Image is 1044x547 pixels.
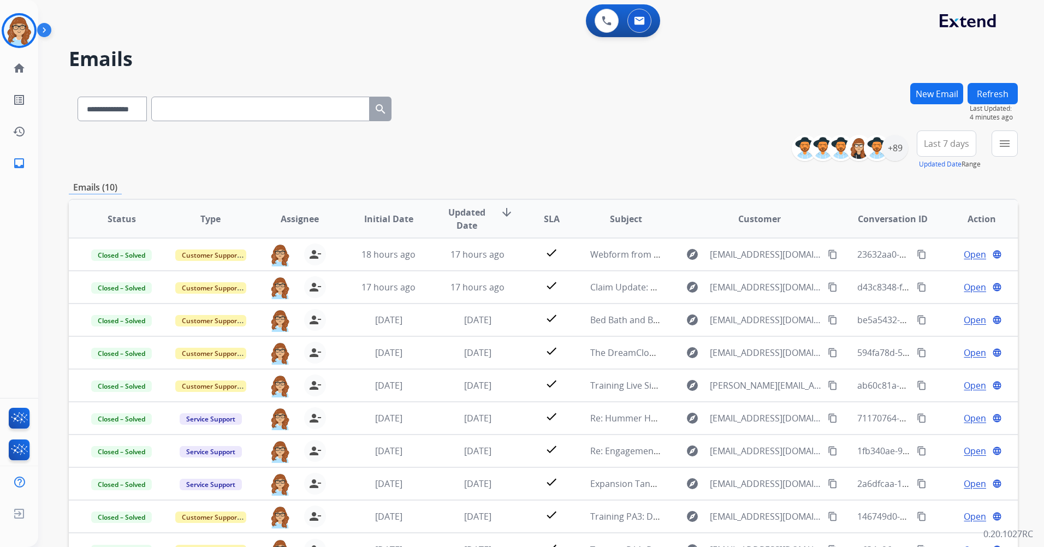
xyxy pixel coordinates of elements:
span: Closed – Solved [91,249,152,261]
span: be5a5432-cae4-44b5-b9dd-3315bad1118f [857,314,1027,326]
span: [DATE] [375,445,402,457]
span: [EMAIL_ADDRESS][DOMAIN_NAME] [710,346,822,359]
img: agent-avatar [269,407,291,430]
span: Status [108,212,136,225]
span: Customer Support [175,512,246,523]
span: [EMAIL_ADDRESS][DOMAIN_NAME] [710,412,822,425]
span: Updated Date [442,206,491,232]
mat-icon: explore [686,346,699,359]
mat-icon: language [992,380,1002,390]
mat-icon: check [545,344,558,358]
span: 2a6dfcaa-1494-4353-b27a-12ebf0801aa6 [857,478,1022,490]
span: [DATE] [375,478,402,490]
span: Open [964,477,986,490]
span: [DATE] [375,347,402,359]
mat-icon: explore [686,412,699,425]
span: 146749d0-8349-4101-b238-0cf9df6e6280 [857,510,1022,522]
span: Bed Bath and Beyond Barstool Claim Update [590,314,774,326]
button: New Email [910,83,963,104]
span: Service Support [180,479,242,490]
span: Initial Date [364,212,413,225]
span: Customer Support [175,348,246,359]
span: [DATE] [464,445,491,457]
span: [DATE] [464,412,491,424]
mat-icon: check [545,312,558,325]
span: Re: Hummer H3 Radiator Claim: Information Needed [590,412,806,424]
span: [EMAIL_ADDRESS][DOMAIN_NAME] [710,248,822,261]
img: agent-avatar [269,506,291,528]
h2: Emails [69,48,1018,70]
img: avatar [4,15,34,46]
span: [EMAIL_ADDRESS][DOMAIN_NAME] [710,444,822,457]
img: agent-avatar [269,440,291,463]
span: 71170764-ea0d-49a7-b6f0-9bbe4a187b63 [857,412,1026,424]
span: Open [964,346,986,359]
span: Last 7 days [924,141,969,146]
mat-icon: menu [998,137,1011,150]
span: Customer Support [175,315,246,326]
span: Service Support [180,413,242,425]
mat-icon: explore [686,248,699,261]
span: Open [964,412,986,425]
mat-icon: explore [686,379,699,392]
img: agent-avatar [269,374,291,397]
span: [DATE] [375,510,402,522]
span: Assignee [281,212,319,225]
mat-icon: language [992,446,1002,456]
span: Open [964,379,986,392]
mat-icon: check [545,377,558,390]
button: Last 7 days [917,130,976,157]
span: Customer Support [175,282,246,294]
mat-icon: language [992,512,1002,521]
span: 23632aa0-2a3c-424f-b369-bd90ff892629 [857,248,1021,260]
mat-icon: explore [686,477,699,490]
span: Re: Engagement Ring Claim: additional information needed [590,445,833,457]
button: Updated Date [919,160,962,169]
mat-icon: check [545,443,558,456]
mat-icon: language [992,348,1002,358]
mat-icon: content_copy [917,479,927,489]
mat-icon: person_remove [309,477,322,490]
mat-icon: person_remove [309,510,322,523]
img: agent-avatar [269,309,291,332]
mat-icon: language [992,413,1002,423]
mat-icon: explore [686,313,699,326]
span: Closed – Solved [91,348,152,359]
mat-icon: history [13,125,26,138]
mat-icon: arrow_downward [500,206,513,219]
span: Closed – Solved [91,380,152,392]
mat-icon: content_copy [828,282,838,292]
mat-icon: language [992,479,1002,489]
span: Last Updated: [970,104,1018,113]
mat-icon: content_copy [917,282,927,292]
span: [DATE] [375,379,402,391]
mat-icon: content_copy [828,413,838,423]
mat-icon: content_copy [828,380,838,390]
mat-icon: check [545,246,558,259]
mat-icon: content_copy [917,512,927,521]
span: Expansion Tank Claim: Denied [590,478,714,490]
span: SLA [544,212,560,225]
span: [DATE] [375,314,402,326]
mat-icon: check [545,475,558,489]
span: [EMAIL_ADDRESS][DOMAIN_NAME] [710,281,822,294]
span: Closed – Solved [91,512,152,523]
span: Closed – Solved [91,446,152,457]
span: The DreamCloud Premier Claim Update [590,347,754,359]
span: ab60c81a-8d63-4946-b223-1fd6a6643377 [857,379,1025,391]
mat-icon: person_remove [309,444,322,457]
mat-icon: list_alt [13,93,26,106]
span: 4 minutes ago [970,113,1018,122]
span: Customer [738,212,781,225]
span: [DATE] [464,379,491,391]
mat-icon: content_copy [917,315,927,325]
span: Open [964,248,986,261]
span: [EMAIL_ADDRESS][DOMAIN_NAME] [710,510,822,523]
button: Refresh [968,83,1018,104]
span: Training PA3: Do Not Assign ([PERSON_NAME]) [590,510,780,522]
span: 17 hours ago [450,281,505,293]
mat-icon: explore [686,510,699,523]
mat-icon: check [545,410,558,423]
span: [DATE] [464,347,491,359]
img: agent-avatar [269,243,291,266]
